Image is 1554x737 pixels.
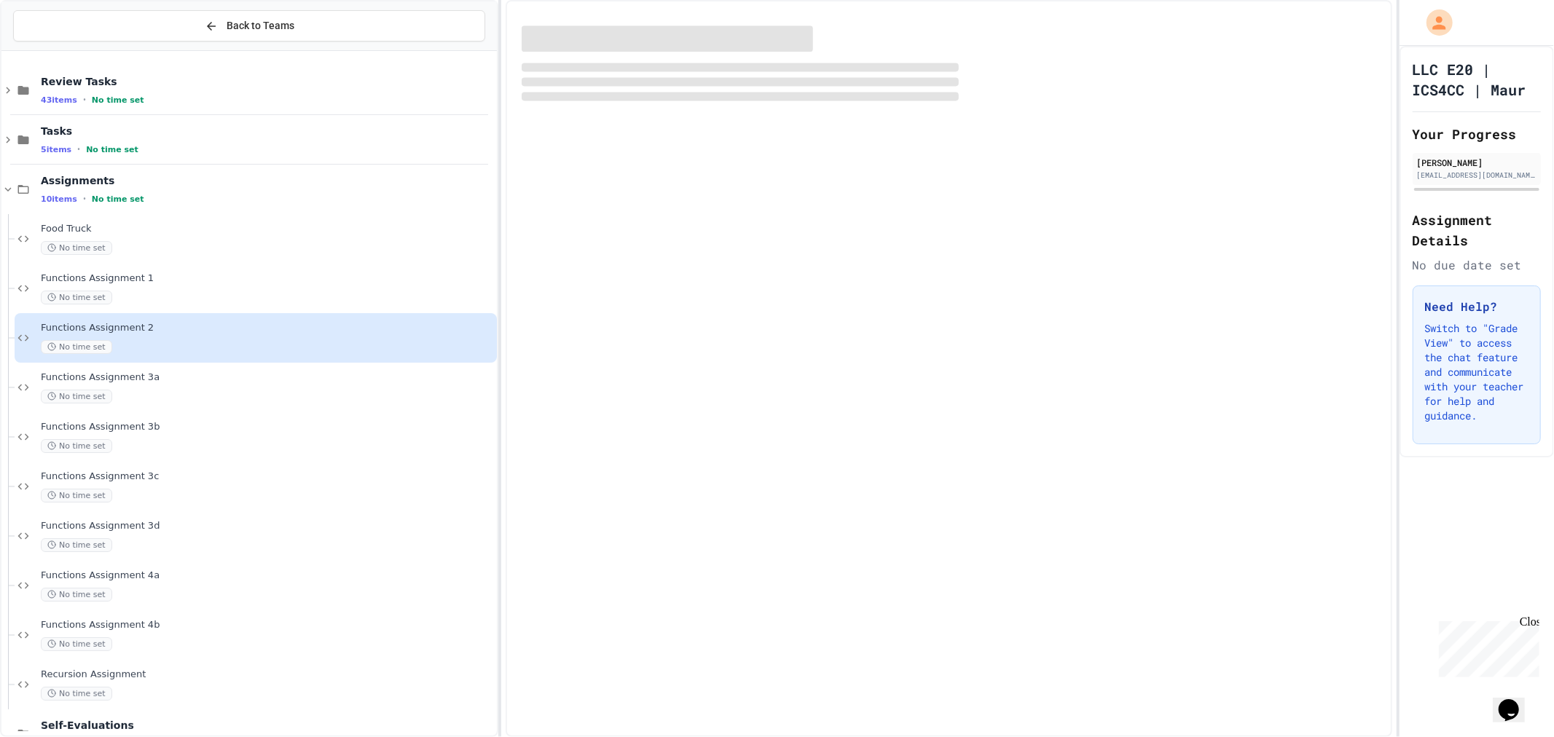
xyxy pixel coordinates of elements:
[77,143,80,155] span: •
[1425,321,1529,423] p: Switch to "Grade View" to access the chat feature and communicate with your teacher for help and ...
[41,489,112,502] span: No time set
[41,687,112,701] span: No time set
[41,371,494,384] span: Functions Assignment 3a
[41,569,494,582] span: Functions Assignment 4a
[1433,615,1539,677] iframe: chat widget
[1417,170,1537,181] div: [EMAIL_ADDRESS][DOMAIN_NAME]
[41,223,494,235] span: Food Truck
[41,322,494,334] span: Functions Assignment 2
[41,95,77,105] span: 43 items
[1413,124,1542,144] h2: Your Progress
[41,390,112,403] span: No time set
[1493,679,1539,722] iframe: chat widget
[1413,210,1542,251] h2: Assignment Details
[92,95,144,105] span: No time set
[41,619,494,631] span: Functions Assignment 4b
[41,669,494,681] span: Recursion Assignment
[41,637,112,651] span: No time set
[41,145,71,154] span: 5 items
[41,520,494,532] span: Functions Assignment 3d
[227,18,294,33] span: Back to Teams
[6,6,101,92] div: Chat with us now!Close
[41,125,494,138] span: Tasks
[83,94,86,106] span: •
[92,194,144,204] span: No time set
[1417,156,1537,169] div: [PERSON_NAME]
[41,538,112,552] span: No time set
[83,193,86,205] span: •
[41,272,494,285] span: Functions Assignment 1
[41,470,494,483] span: Functions Assignment 3c
[1413,59,1542,100] h1: LLC E20 | ICS4CC | Maur
[41,588,112,602] span: No time set
[41,174,494,187] span: Assignments
[41,340,112,354] span: No time set
[41,421,494,433] span: Functions Assignment 3b
[1413,256,1542,274] div: No due date set
[13,10,485,42] button: Back to Teams
[1425,298,1529,315] h3: Need Help?
[41,291,112,304] span: No time set
[41,75,494,88] span: Review Tasks
[1411,6,1456,39] div: My Account
[41,241,112,255] span: No time set
[86,145,138,154] span: No time set
[41,439,112,453] span: No time set
[41,719,494,732] span: Self-Evaluations
[41,194,77,204] span: 10 items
